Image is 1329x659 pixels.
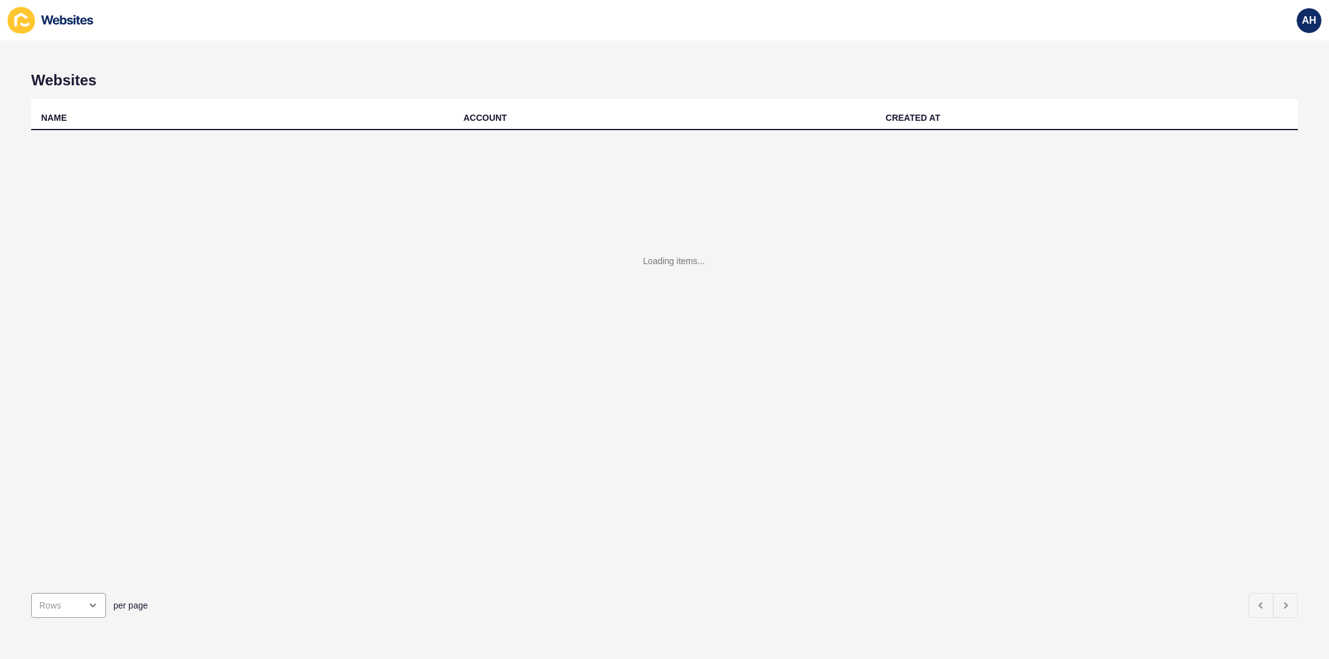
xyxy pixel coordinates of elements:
[643,255,705,267] div: Loading items...
[31,72,1298,89] h1: Websites
[41,111,67,124] div: NAME
[464,111,507,124] div: ACCOUNT
[113,599,148,612] span: per page
[31,593,106,618] div: open menu
[1302,14,1316,27] span: AH
[885,111,940,124] div: CREATED AT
